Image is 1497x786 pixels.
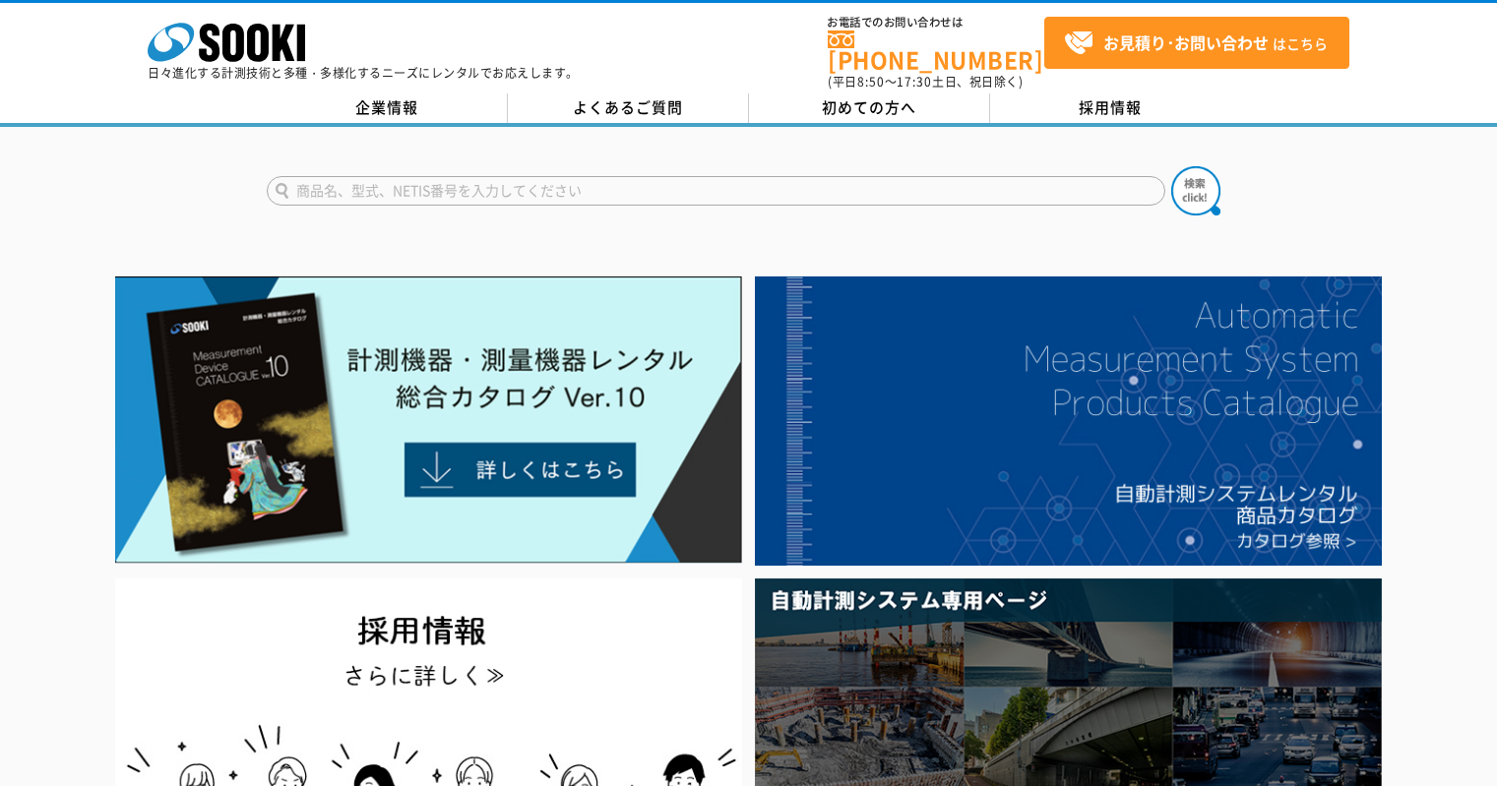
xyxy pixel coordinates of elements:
span: 8:50 [857,73,885,91]
a: 初めての方へ [749,93,990,123]
a: 企業情報 [267,93,508,123]
span: (平日 ～ 土日、祝日除く) [828,73,1023,91]
span: はこちら [1064,29,1328,58]
span: お電話でのお問い合わせは [828,17,1044,29]
span: 17:30 [897,73,932,91]
a: よくあるご質問 [508,93,749,123]
strong: お見積り･お問い合わせ [1103,30,1269,54]
span: 初めての方へ [822,96,916,118]
a: [PHONE_NUMBER] [828,30,1044,71]
p: 日々進化する計測技術と多種・多様化するニーズにレンタルでお応えします。 [148,67,579,79]
img: Catalog Ver10 [115,276,742,564]
a: 採用情報 [990,93,1231,123]
img: 自動計測システムカタログ [755,276,1382,566]
img: btn_search.png [1171,166,1220,215]
input: 商品名、型式、NETIS番号を入力してください [267,176,1165,206]
a: お見積り･お問い合わせはこちら [1044,17,1349,69]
